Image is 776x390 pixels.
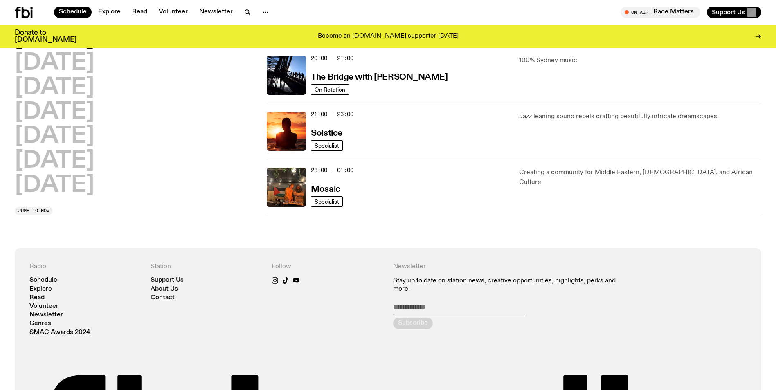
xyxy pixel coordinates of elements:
p: Jazz leaning sound rebels crafting beautifully intricate dreamscapes. [519,112,761,121]
h4: Follow [272,263,383,271]
button: Support Us [707,7,761,18]
a: SMAC Awards 2024 [29,329,90,336]
button: [DATE] [15,52,94,75]
button: [DATE] [15,101,94,124]
button: [DATE] [15,126,94,148]
span: Jump to now [18,208,49,213]
span: 20:00 - 21:00 [311,54,353,62]
a: Read [127,7,152,18]
h4: Station [151,263,262,271]
span: Support Us [712,9,745,16]
a: Contact [151,295,175,301]
button: Jump to now [15,207,53,215]
a: Schedule [29,277,57,283]
h3: The Bridge with [PERSON_NAME] [311,73,448,82]
h3: Donate to [DOMAIN_NAME] [15,29,76,43]
button: [DATE] [15,150,94,173]
a: Mosaic [311,184,340,194]
a: Schedule [54,7,92,18]
span: Specialist [315,198,339,204]
span: 21:00 - 23:00 [311,110,353,118]
h4: Radio [29,263,141,271]
a: Genres [29,321,51,327]
a: The Bridge with [PERSON_NAME] [311,72,448,82]
img: A girl standing in the ocean as waist level, staring into the rise of the sun. [267,112,306,151]
a: Volunteer [154,7,193,18]
a: Support Us [151,277,184,283]
a: On Rotation [311,84,349,95]
a: Read [29,295,45,301]
a: Solstice [311,128,342,138]
a: Explore [29,286,52,292]
a: Specialist [311,196,343,207]
button: Subscribe [393,318,433,329]
span: On Rotation [315,86,345,92]
p: Stay up to date on station news, creative opportunities, highlights, perks and more. [393,277,625,293]
p: Creating a community for Middle Eastern, [DEMOGRAPHIC_DATA], and African Culture. [519,168,761,187]
a: About Us [151,286,178,292]
img: People climb Sydney's Harbour Bridge [267,56,306,95]
a: Newsletter [29,312,63,318]
span: Specialist [315,142,339,148]
a: Volunteer [29,303,58,309]
p: 100% Sydney music [519,56,761,65]
button: On AirRace Matters [621,7,700,18]
h4: Newsletter [393,263,625,271]
h3: Mosaic [311,185,340,194]
a: Explore [93,7,126,18]
p: Become an [DOMAIN_NAME] supporter [DATE] [318,33,459,40]
img: Tommy and Jono Playing at a fundraiser for Palestine [267,168,306,207]
span: 23:00 - 01:00 [311,166,353,174]
h3: Solstice [311,129,342,138]
a: Newsletter [194,7,238,18]
button: [DATE] [15,174,94,197]
a: Specialist [311,140,343,151]
button: [DATE] [15,76,94,99]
